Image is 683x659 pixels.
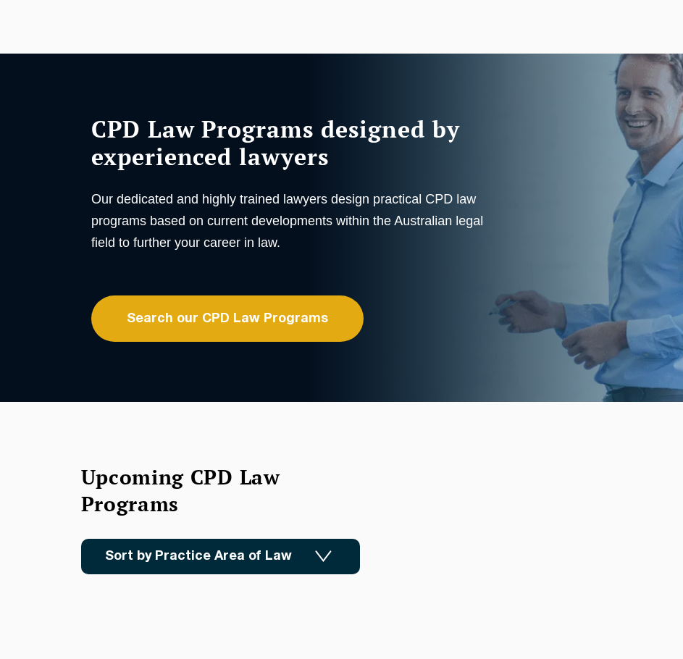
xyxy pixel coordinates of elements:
[81,539,360,574] a: Sort by Practice Area of Law
[81,463,327,517] h2: Upcoming CPD Law Programs
[91,115,490,170] h1: CPD Law Programs designed by experienced lawyers
[91,188,490,253] p: Our dedicated and highly trained lawyers design practical CPD law programs based on current devel...
[315,550,332,563] img: Icon
[91,295,364,342] a: Search our CPD Law Programs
